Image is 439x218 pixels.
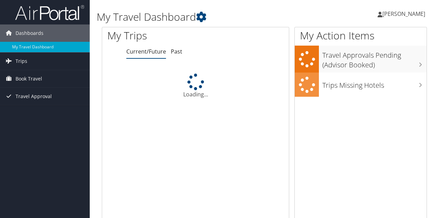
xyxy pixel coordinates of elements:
span: Dashboards [16,25,43,42]
h3: Trips Missing Hotels [322,77,427,90]
h3: Travel Approvals Pending (Advisor Booked) [322,47,427,70]
a: [PERSON_NAME] [378,3,432,24]
h1: My Action Items [295,28,427,43]
a: Travel Approvals Pending (Advisor Booked) [295,46,427,72]
img: airportal-logo.png [15,4,84,21]
a: Current/Future [126,48,166,55]
span: Trips [16,53,27,70]
div: Loading... [102,74,289,98]
h1: My Travel Dashboard [97,10,320,24]
h1: My Trips [107,28,206,43]
a: Trips Missing Hotels [295,73,427,97]
span: [PERSON_NAME] [382,10,425,18]
span: Book Travel [16,70,42,87]
span: Travel Approval [16,88,52,105]
a: Past [171,48,182,55]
